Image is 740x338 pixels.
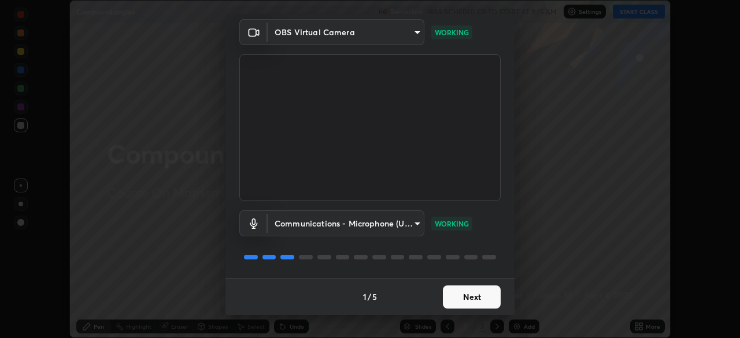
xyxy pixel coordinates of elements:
p: WORKING [435,218,469,229]
p: WORKING [435,27,469,38]
h4: 5 [372,291,377,303]
div: OBS Virtual Camera [268,210,424,236]
h4: / [368,291,371,303]
div: OBS Virtual Camera [268,19,424,45]
h4: 1 [363,291,367,303]
button: Next [443,285,501,309]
